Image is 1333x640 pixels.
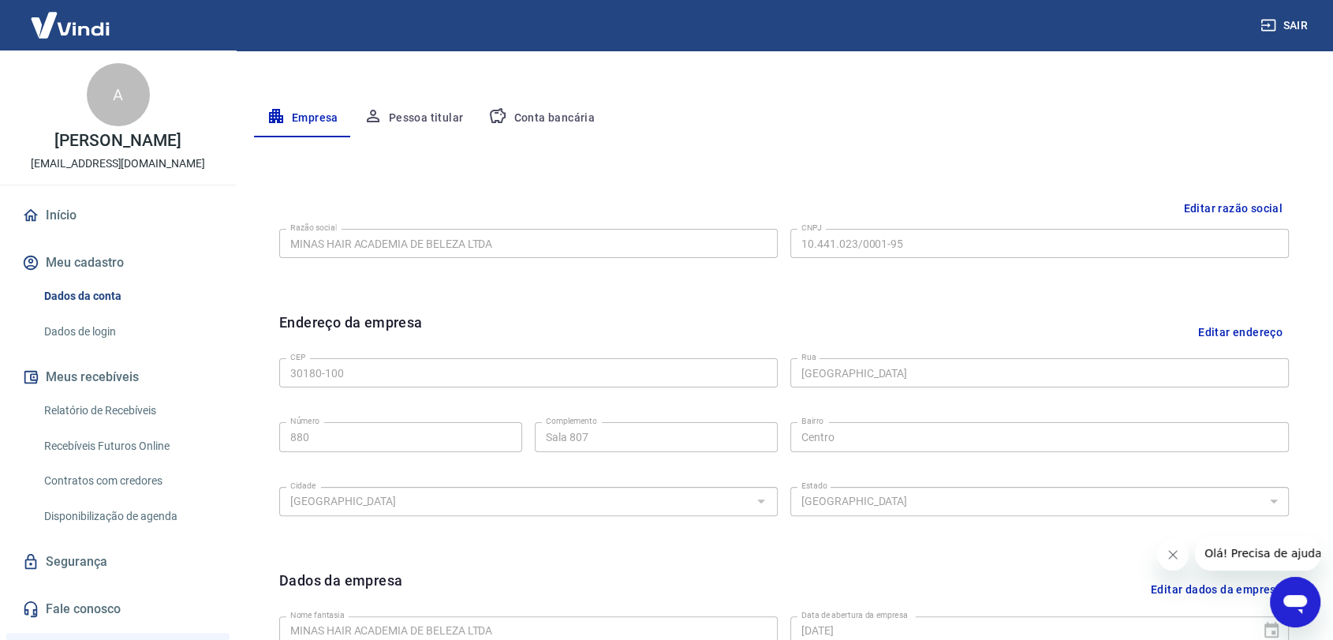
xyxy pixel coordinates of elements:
[546,415,597,427] label: Complemento
[19,545,217,579] a: Segurança
[87,63,150,126] div: A
[38,430,217,462] a: Recebíveis Futuros Online
[9,11,133,24] span: Olá! Precisa de ajuda?
[290,609,345,621] label: Nome fantasia
[19,360,217,395] button: Meus recebíveis
[284,492,747,511] input: Digite aqui algumas palavras para buscar a cidade
[38,465,217,497] a: Contratos com credores
[1144,570,1289,610] button: Editar dados da empresa
[1270,577,1320,627] iframe: Botão para abrir a janela de mensagens
[38,280,217,313] a: Dados da conta
[254,99,351,137] button: Empresa
[279,570,402,610] h6: Dados da empresa
[801,609,908,621] label: Data de abertura da empresa
[290,415,319,427] label: Número
[19,198,217,233] a: Início
[19,1,121,49] img: Vindi
[801,351,816,363] label: Rua
[38,316,217,348] a: Dados de login
[801,222,822,234] label: CNPJ
[351,99,476,137] button: Pessoa titular
[1157,539,1189,571] iframe: Fechar mensagem
[54,133,181,149] p: [PERSON_NAME]
[290,351,305,363] label: CEP
[279,312,423,352] h6: Endereço da empresa
[476,99,607,137] button: Conta bancária
[31,155,205,172] p: [EMAIL_ADDRESS][DOMAIN_NAME]
[1257,11,1314,40] button: Sair
[1192,312,1289,352] button: Editar endereço
[19,245,217,280] button: Meu cadastro
[1177,194,1289,223] button: Editar razão social
[38,500,217,533] a: Disponibilização de agenda
[19,592,217,627] a: Fale conosco
[38,395,217,427] a: Relatório de Recebíveis
[290,222,337,234] label: Razão social
[801,480,827,492] label: Estado
[290,480,316,492] label: Cidade
[1195,536,1320,571] iframe: Mensagem da empresa
[801,415,823,427] label: Bairro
